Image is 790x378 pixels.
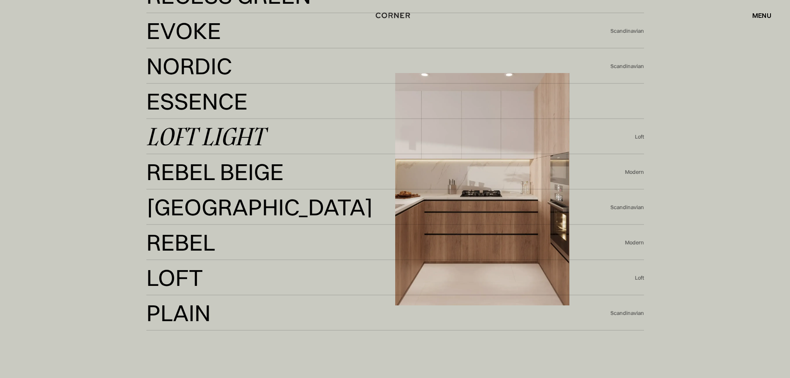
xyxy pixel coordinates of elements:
div: Plain [146,323,207,343]
div: Rebel Beige [146,162,284,182]
div: Loft [635,274,644,282]
a: home [367,10,423,21]
div: Modern [625,239,644,246]
div: Rebel [146,232,215,252]
div: Scandinavian [610,27,644,35]
div: Scandinavian [610,310,644,317]
a: Rebel BeigeRebel Beige [146,162,625,182]
div: Plain [146,303,211,323]
a: PlainPlain [146,303,610,323]
div: Essence [146,111,233,131]
div: Evoke [146,41,213,61]
div: Nordic [146,76,227,96]
div: Essence [146,91,248,111]
div: Loft Light [146,127,265,146]
div: [GEOGRAPHIC_DATA] [146,217,359,237]
a: EssenceEssence [146,91,644,112]
a: RebelRebel [146,232,625,253]
div: menu [744,8,771,22]
div: Loft [635,133,644,141]
div: Loft [146,288,197,307]
a: LoftLoft [146,268,635,288]
div: Nordic [146,56,232,76]
a: [GEOGRAPHIC_DATA][GEOGRAPHIC_DATA] [146,197,610,217]
div: Loft [146,268,203,288]
div: menu [752,12,771,19]
div: Modern [625,168,644,176]
div: Rebel Beige [146,182,272,202]
div: Scandinavian [610,204,644,211]
a: Loft Light [146,127,635,147]
div: Scandinavian [610,63,644,70]
a: EvokeEvoke [146,21,610,41]
a: NordicNordic [146,56,610,76]
div: [GEOGRAPHIC_DATA] [146,197,373,217]
div: Rebel [146,252,209,272]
